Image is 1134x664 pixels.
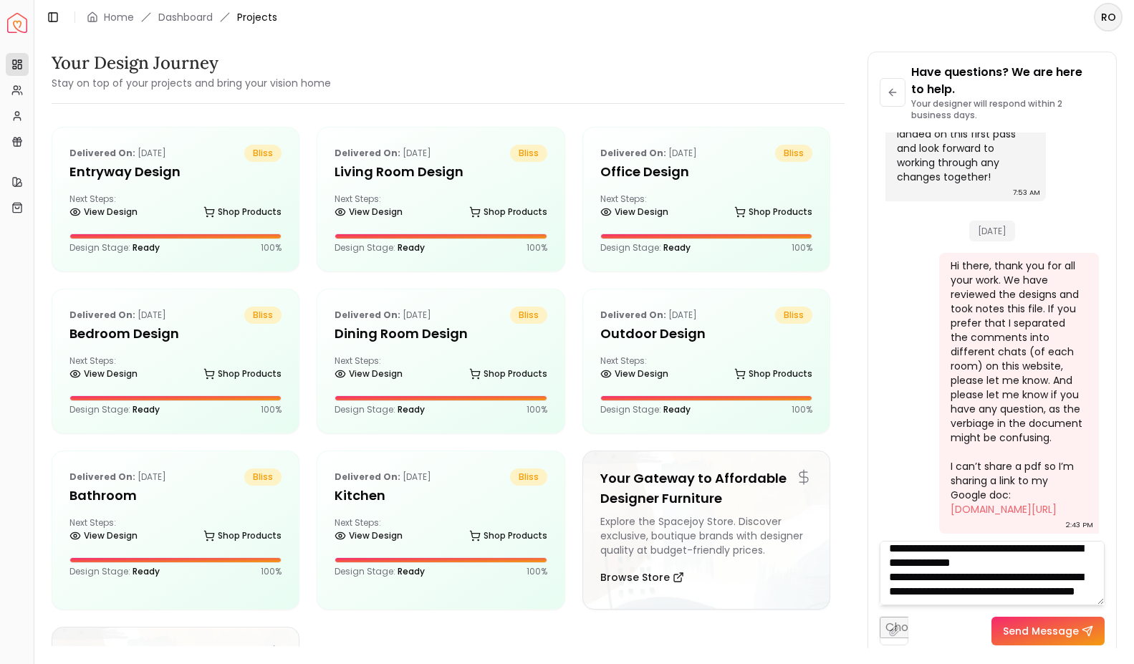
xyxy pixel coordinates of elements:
p: Design Stage: [600,404,691,415]
div: Next Steps: [69,355,282,384]
button: Send Message [991,617,1105,645]
div: Hi there, thank you for all your work. We have reviewed the designs and took notes this file. If ... [951,259,1085,516]
span: bliss [510,468,547,486]
a: View Design [335,202,403,222]
a: [DOMAIN_NAME][URL] [951,502,1057,516]
div: Explore the Spacejoy Store. Discover exclusive, boutique brands with designer quality at budget-f... [600,514,812,557]
p: Design Stage: [335,404,425,415]
b: Delivered on: [69,147,135,159]
button: Browse Store [600,563,684,592]
div: Next Steps: [335,193,547,222]
a: Shop Products [734,202,812,222]
a: View Design [69,202,138,222]
a: View Design [69,364,138,384]
p: [DATE] [335,468,431,486]
h5: Dining Room design [335,324,547,344]
p: 100 % [261,404,282,415]
p: [DATE] [69,307,166,324]
div: Next Steps: [335,517,547,546]
a: Shop Products [203,364,282,384]
span: [DATE] [969,221,1015,241]
span: RO [1095,4,1121,30]
p: [DATE] [600,145,697,162]
p: [DATE] [335,307,431,324]
a: Spacejoy [7,13,27,33]
p: 100 % [261,566,282,577]
p: Design Stage: [335,242,425,254]
span: bliss [775,307,812,324]
b: Delivered on: [335,147,400,159]
span: bliss [510,145,547,162]
p: Design Stage: [335,566,425,577]
div: Next Steps: [335,355,547,384]
p: Your designer will respond within 2 business days. [911,98,1105,121]
button: RO [1094,3,1123,32]
a: Shop Products [469,202,547,222]
div: Next Steps: [69,517,282,546]
span: Ready [663,241,691,254]
small: Stay on top of your projects and bring your vision home [52,76,331,90]
span: Projects [237,10,277,24]
div: 2:43 PM [1066,518,1093,532]
a: View Design [335,364,403,384]
a: Dashboard [158,10,213,24]
h5: Your Gateway to Affordable Designer Furniture [600,468,812,509]
b: Delivered on: [335,471,400,483]
a: View Design [335,526,403,546]
span: Ready [133,241,160,254]
b: Delivered on: [600,147,666,159]
a: View Design [600,364,668,384]
p: 100 % [527,404,547,415]
h3: Your Design Journey [52,52,331,74]
p: 100 % [792,242,812,254]
span: bliss [244,307,282,324]
div: Next Steps: [600,193,812,222]
h5: Outdoor design [600,324,812,344]
p: [DATE] [600,307,697,324]
span: Ready [133,565,160,577]
h5: Kitchen [335,486,547,506]
p: 100 % [792,404,812,415]
span: bliss [244,145,282,162]
span: Ready [398,565,425,577]
a: Your Gateway to Affordable Designer FurnitureExplore the Spacejoy Store. Discover exclusive, bout... [582,451,830,610]
a: View Design [600,202,668,222]
p: [DATE] [69,145,166,162]
span: Ready [398,403,425,415]
p: [DATE] [69,468,166,486]
p: [DATE] [335,145,431,162]
p: Design Stage: [69,566,160,577]
nav: breadcrumb [87,10,277,24]
b: Delivered on: [69,309,135,321]
div: Next Steps: [600,355,812,384]
span: bliss [510,307,547,324]
span: Ready [398,241,425,254]
p: Design Stage: [600,242,691,254]
a: Shop Products [203,526,282,546]
span: bliss [775,145,812,162]
span: Ready [133,403,160,415]
p: 100 % [527,566,547,577]
h5: Office design [600,162,812,182]
p: 100 % [261,242,282,254]
h5: Living Room design [335,162,547,182]
a: Shop Products [203,202,282,222]
h5: entryway design [69,162,282,182]
p: Design Stage: [69,404,160,415]
a: Home [104,10,134,24]
img: Spacejoy Logo [7,13,27,33]
h5: Bedroom design [69,324,282,344]
span: Ready [663,403,691,415]
b: Delivered on: [600,309,666,321]
p: Design Stage: [69,242,160,254]
h5: Bathroom [69,486,282,506]
div: 7:53 AM [1013,186,1040,200]
p: 100 % [527,242,547,254]
span: bliss [244,468,282,486]
a: Shop Products [469,526,547,546]
a: Shop Products [469,364,547,384]
b: Delivered on: [335,309,400,321]
b: Delivered on: [69,471,135,483]
div: Next Steps: [69,193,282,222]
p: Have questions? We are here to help. [911,64,1105,98]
